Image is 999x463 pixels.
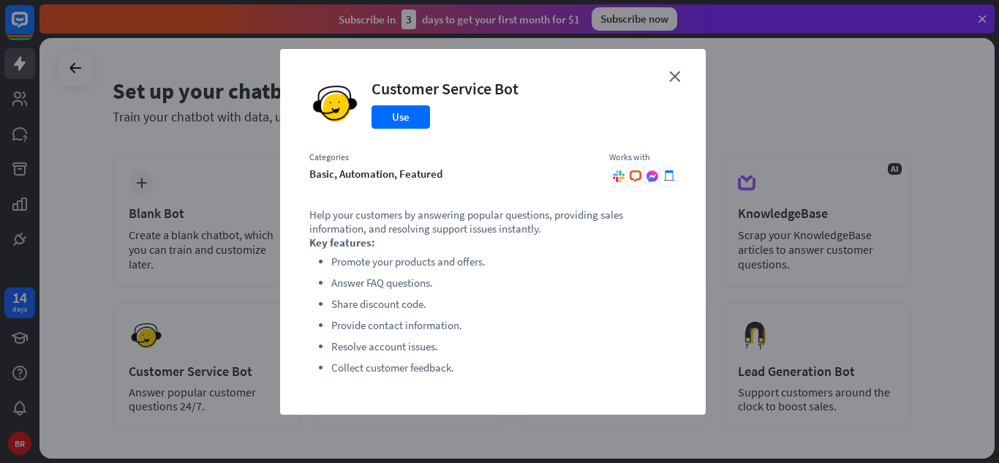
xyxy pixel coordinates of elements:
[12,6,56,50] button: Open LiveChat chat widget
[669,71,680,82] i: close
[309,208,676,236] p: Help your customers by answering popular questions, providing sales information, and resolving su...
[609,151,676,163] div: Works with
[331,338,676,355] li: Resolve account issues.
[309,236,375,249] strong: Key features:
[331,253,676,271] li: Promote your products and offers.
[372,105,430,129] button: Use
[309,151,595,163] div: Categories
[331,359,676,377] li: Collect customer feedback.
[331,296,676,313] li: Share discount code.
[372,78,519,99] div: Customer Service Bot
[309,167,595,181] div: basic, automation, featured
[331,317,676,334] li: Provide contact information.
[331,274,676,292] li: Answer FAQ questions.
[309,78,361,129] img: Customer Service Bot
